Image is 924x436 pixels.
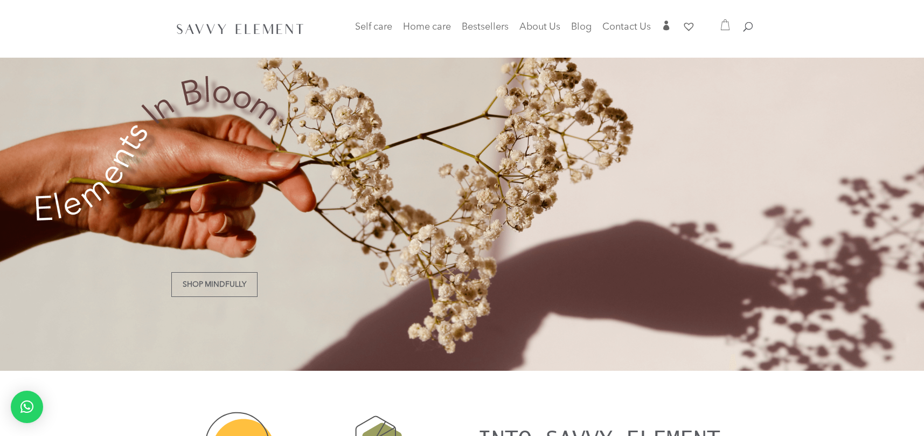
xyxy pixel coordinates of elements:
[173,20,307,37] img: SavvyElement
[171,272,258,297] a: Shop Mindfully
[519,23,560,38] a: About Us
[602,23,651,38] a: Contact Us
[519,22,560,32] span: About Us
[462,22,509,32] span: Bestsellers
[662,20,671,38] a: 
[403,22,451,32] span: Home care
[662,20,671,30] span: 
[571,22,592,32] span: Blog
[403,23,451,45] a: Home care
[462,23,509,38] a: Bestsellers
[355,22,392,32] span: Self care
[571,23,592,38] a: Blog
[355,23,392,45] a: Self care
[602,22,651,32] span: Contact Us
